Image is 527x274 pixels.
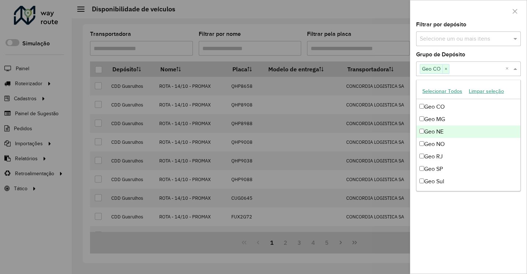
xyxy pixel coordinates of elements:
[416,150,520,163] div: Geo RJ
[420,64,442,73] span: Geo CO
[416,138,520,150] div: Geo NO
[505,64,512,73] span: Clear all
[416,80,521,191] ng-dropdown-panel: Options list
[419,86,466,97] button: Selecionar Todos
[416,113,520,125] div: Geo MG
[416,163,520,175] div: Geo SP
[442,65,449,74] span: ×
[466,86,507,97] button: Limpar seleção
[416,125,520,138] div: Geo NE
[416,50,465,59] label: Grupo de Depósito
[416,175,520,188] div: Geo Sul
[416,101,520,113] div: Geo CO
[416,20,466,29] label: Filtrar por depósito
